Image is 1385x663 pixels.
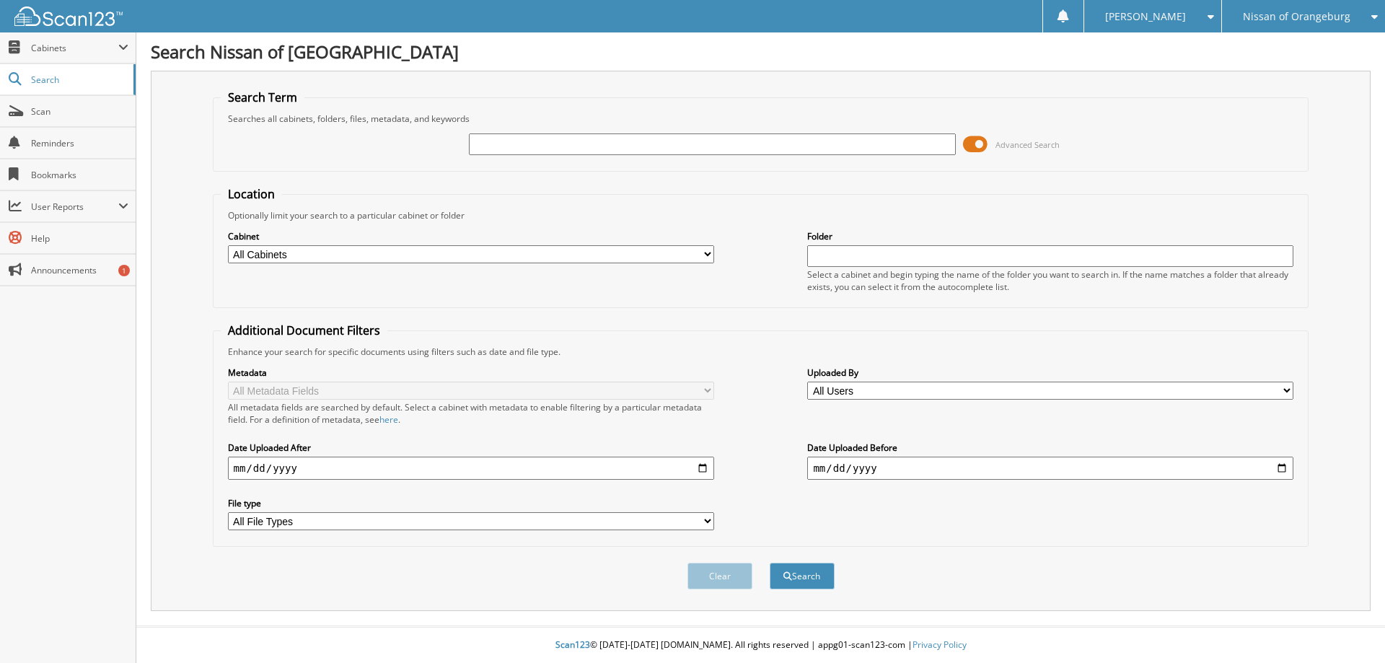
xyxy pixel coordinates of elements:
[221,322,387,338] legend: Additional Document Filters
[913,638,967,651] a: Privacy Policy
[379,413,398,426] a: here
[228,401,714,426] div: All metadata fields are searched by default. Select a cabinet with metadata to enable filtering b...
[31,42,118,54] span: Cabinets
[228,230,714,242] label: Cabinet
[221,209,1301,221] div: Optionally limit your search to a particular cabinet or folder
[118,265,130,276] div: 1
[555,638,590,651] span: Scan123
[995,139,1060,150] span: Advanced Search
[31,105,128,118] span: Scan
[14,6,123,26] img: scan123-logo-white.svg
[228,497,714,509] label: File type
[807,366,1293,379] label: Uploaded By
[228,366,714,379] label: Metadata
[1105,12,1186,21] span: [PERSON_NAME]
[228,457,714,480] input: start
[31,74,126,86] span: Search
[136,628,1385,663] div: © [DATE]-[DATE] [DOMAIN_NAME]. All rights reserved | appg01-scan123-com |
[31,201,118,213] span: User Reports
[221,346,1301,358] div: Enhance your search for specific documents using filters such as date and file type.
[31,169,128,181] span: Bookmarks
[228,442,714,454] label: Date Uploaded After
[221,113,1301,125] div: Searches all cabinets, folders, files, metadata, and keywords
[221,89,304,105] legend: Search Term
[31,264,128,276] span: Announcements
[807,457,1293,480] input: end
[687,563,752,589] button: Clear
[1243,12,1350,21] span: Nissan of Orangeburg
[1313,594,1385,663] iframe: Chat Widget
[151,40,1371,63] h1: Search Nissan of [GEOGRAPHIC_DATA]
[807,230,1293,242] label: Folder
[770,563,835,589] button: Search
[807,268,1293,293] div: Select a cabinet and begin typing the name of the folder you want to search in. If the name match...
[31,232,128,245] span: Help
[221,186,282,202] legend: Location
[807,442,1293,454] label: Date Uploaded Before
[31,137,128,149] span: Reminders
